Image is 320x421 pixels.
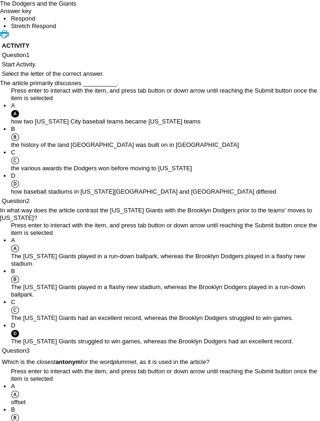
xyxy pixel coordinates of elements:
[11,268,15,275] span: B
[11,125,320,149] li: the history of the land [GEOGRAPHIC_DATA] was built on in [GEOGRAPHIC_DATA]
[11,15,320,22] li: This is the Respond Tab
[11,109,19,118] img: A_filled.gif
[11,156,19,165] img: C.gif
[2,61,36,68] span: Start Activity.
[113,358,136,365] em: plummet
[11,149,320,172] li: the various awards the Dodgers won before moving to [US_STATE]
[2,42,318,50] h3: ACTIVITY
[11,222,317,236] span: Press enter to interact with the item, and press tab button or down arrow until reaching the Subm...
[11,237,15,244] span: A
[26,197,29,204] span: 2
[11,268,320,298] li: The [US_STATE] Giants played in a flashy new stadium, whereas the Brooklyn Dodgers played in a ru...
[11,149,15,156] span: C
[2,197,318,205] p: Question
[11,298,15,305] span: C
[26,51,29,58] span: 1
[2,70,318,78] p: Select the letter of the correct answer.
[11,133,19,141] img: B.gif
[11,102,15,109] span: A
[11,87,317,102] span: Press enter to interact with the item, and press tab button or down arrow until reaching the Subm...
[26,347,29,354] span: 3
[11,22,320,30] li: This is the Stretch Respond Tab
[56,358,81,365] strong: antonym
[11,275,19,283] img: B.gif
[11,368,317,382] span: Press enter to interact with the item, and press tab button or down arrow until reaching the Subm...
[11,125,15,132] span: B
[11,244,19,253] img: A.gif
[11,383,320,406] li: offset
[11,390,19,399] img: A.gif
[11,298,320,322] li: The [US_STATE] Giants had an excellent record, whereas the Brooklyn Dodgers struggled to win games.
[11,329,19,338] img: D_filled.gif
[11,306,19,314] img: C.gif
[2,51,318,59] p: Question
[11,172,15,179] span: D
[11,322,15,329] span: D
[11,237,320,268] li: The [US_STATE] Giants played in a run-down ballpark, whereas the Brooklyn Dodgers played in a fla...
[11,102,320,125] li: how two [US_STATE] City baseball teams became [US_STATE] teams
[11,180,19,188] img: D.gif
[11,383,15,390] span: A
[2,347,318,355] p: Question
[11,322,320,345] li: The [US_STATE] Giants struggled to win games, whereas the Brooklyn Dodgers had an excellent record.
[11,172,320,196] li: how baseball stadiums in [US_STATE][GEOGRAPHIC_DATA] and [GEOGRAPHIC_DATA] differed
[11,406,15,413] span: B
[2,358,318,366] p: Which is the closest for the word , as it is used in the article?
